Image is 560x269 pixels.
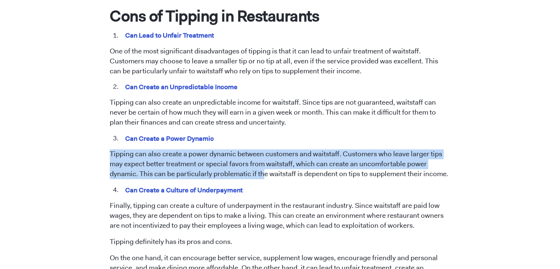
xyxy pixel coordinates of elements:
mark: Can Create a Culture of Underpayment [124,184,244,196]
p: Tipping can also create a power dynamic between customers and waitstaff. Customers who leave larg... [110,149,450,179]
mark: Can Lead to Unfair Treatment [124,29,215,41]
h1: Cons of Tipping in Restaurants [110,6,450,25]
p: Finally, tipping can create a culture of underpayment in the restaurant industry. Since waitstaff... [110,201,450,231]
p: One of the most significant disadvantages of tipping is that it can lead to unfair treatment of w... [110,46,450,76]
mark: Can Create a Power Dynamic [124,133,215,144]
p: Tipping definitely has its pros and cons. [110,237,450,247]
mark: Can Create an Unpredictable Income [124,81,239,92]
p: Tipping can also create an unpredictable income for waitstaff. Since tips are not guaranteed, wai... [110,98,450,127]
